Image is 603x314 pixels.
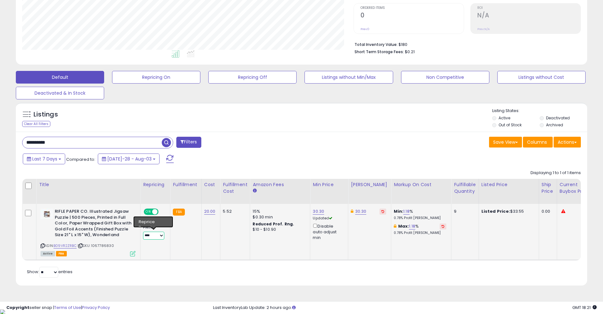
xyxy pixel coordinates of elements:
div: Displaying 1 to 1 of 1 items [531,170,581,176]
span: ON [144,209,152,215]
a: 30.30 [355,208,367,215]
div: Listed Price [481,181,536,188]
div: [PERSON_NAME] [351,181,388,188]
h5: Listings [34,110,58,119]
div: Title [39,181,138,188]
div: $0.30 min [253,214,305,220]
b: Listed Price: [481,208,510,214]
b: RIFLE PAPER CO. Illustrated Jigsaw Puzzle | 500 Pieces, Printed in Full Color, Paper Wrapped Gift... [55,209,132,240]
small: Amazon Fees. [253,188,256,194]
a: Privacy Policy [82,305,110,311]
a: 30.30 [313,208,324,215]
i: This overrides the store level max markup for this listing [394,224,396,228]
div: 15% [253,209,305,214]
div: Markup on Cost [394,181,449,188]
div: Repricing [143,181,167,188]
b: Max: [398,223,409,229]
button: Listings without Cost [497,71,586,84]
div: ASIN: [41,209,135,255]
button: Actions [554,137,581,148]
button: Repricing On [112,71,200,84]
span: Ordered Items [361,6,464,10]
div: Fulfillment [173,181,198,188]
div: Last InventoryLab Update: 2 hours ago. [213,305,597,311]
div: Disable auto adjust min [313,223,343,241]
small: Prev: N/A [477,27,490,31]
div: 5.52 [223,209,245,214]
b: Min: [394,208,403,214]
div: Cost [204,181,218,188]
label: Out of Stock [499,122,522,128]
button: Last 7 Days [23,154,65,164]
small: Prev: 0 [361,27,369,31]
div: Min Price [313,181,345,188]
div: Amazon Fees [253,181,307,188]
div: Current Buybox Price [560,181,592,195]
b: Reduced Prof. Rng. [253,221,294,227]
b: Short Term Storage Fees: [355,49,404,54]
button: Columns [523,137,553,148]
label: Archived [546,122,563,128]
strong: Copyright [6,305,29,311]
button: Non Competitive [401,71,489,84]
div: Fulfillment Cost [223,181,247,195]
span: Last 7 Days [32,156,57,162]
li: $180 [355,40,576,48]
span: Show: entries [27,269,72,275]
span: | SKU: 1067786830 [78,243,114,248]
small: FBA [173,209,185,216]
button: Deactivated & In Stock [16,87,104,99]
span: OFF [158,209,168,215]
img: 41r9dRHIRIL._SL40_.jpg [41,209,53,219]
div: 9 [454,209,474,214]
div: $33.55 [481,209,534,214]
span: Updated [313,216,332,221]
div: Ship Price [542,181,554,195]
label: Active [499,115,510,121]
div: Clear All Filters [22,121,50,127]
a: B09VR2ZRBC [53,243,77,248]
span: $0.21 [405,49,415,55]
button: Listings without Min/Max [305,71,393,84]
span: Columns [527,139,547,145]
span: All listings currently available for purchase on Amazon [41,251,55,256]
label: Deactivated [546,115,570,121]
button: [DATE]-28 - Aug-03 [98,154,160,164]
span: 2025-08-11 18:21 GMT [572,305,597,311]
a: 1.18 [403,208,410,215]
div: $10 - $10.90 [253,227,305,232]
button: Filters [176,137,201,148]
span: Compared to: [66,156,95,162]
p: 0.78% Profit [PERSON_NAME] [394,216,446,220]
button: Save View [489,137,522,148]
th: The percentage added to the cost of goods (COGS) that forms the calculator for Min & Max prices. [391,179,451,204]
button: Repricing Off [208,71,297,84]
div: Preset: [143,225,165,240]
p: 0.78% Profit [PERSON_NAME] [394,231,446,235]
div: Amazon AI [143,218,165,224]
h2: N/A [477,12,581,20]
button: Default [16,71,104,84]
i: Revert to store-level Dynamic Max Price [381,210,384,213]
i: This overrides the store level Dynamic Max Price for this listing [351,209,353,213]
p: Listing States: [492,108,587,114]
a: Terms of Use [54,305,81,311]
i: Revert to store-level Max Markup [442,225,444,228]
h2: 0 [361,12,464,20]
div: Fulfillable Quantity [454,181,476,195]
a: 1.18 [409,223,415,229]
span: FBA [56,251,67,256]
div: % [394,209,446,220]
b: Total Inventory Value: [355,42,398,47]
div: % [394,223,446,235]
span: ROI [477,6,581,10]
div: 0.00 [542,209,552,214]
a: 20.00 [204,208,216,215]
div: seller snap | | [6,305,110,311]
span: [DATE]-28 - Aug-03 [107,156,152,162]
